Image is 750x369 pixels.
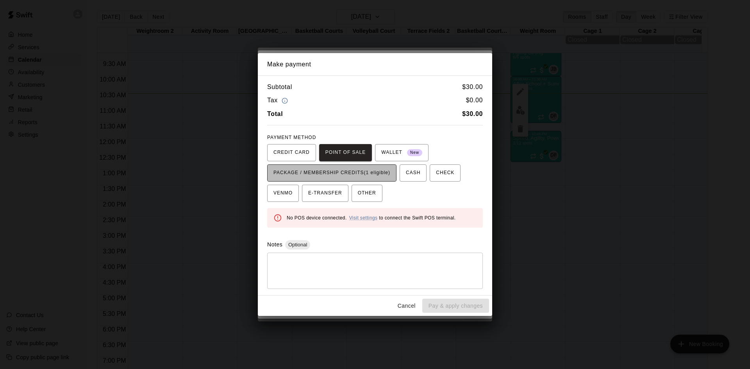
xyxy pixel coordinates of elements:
[349,215,378,221] a: Visit settings
[287,215,456,221] span: No POS device connected. to connect the Swift POS terminal.
[400,164,427,182] button: CASH
[358,187,376,200] span: OTHER
[462,111,483,117] b: $ 30.00
[407,148,422,158] span: New
[273,187,293,200] span: VENMO
[430,164,461,182] button: CHECK
[258,53,492,76] h2: Make payment
[406,167,420,179] span: CASH
[352,185,382,202] button: OTHER
[381,146,422,159] span: WALLET
[302,185,348,202] button: E-TRANSFER
[394,299,419,313] button: Cancel
[462,82,483,92] h6: $ 30.00
[267,135,316,140] span: PAYMENT METHOD
[267,185,299,202] button: VENMO
[319,144,372,161] button: POINT OF SALE
[436,167,454,179] span: CHECK
[375,144,429,161] button: WALLET New
[285,242,310,248] span: Optional
[325,146,366,159] span: POINT OF SALE
[267,164,396,182] button: PACKAGE / MEMBERSHIP CREDITS(1 eligible)
[273,146,310,159] span: CREDIT CARD
[267,95,290,106] h6: Tax
[267,111,283,117] b: Total
[267,144,316,161] button: CREDIT CARD
[273,167,390,179] span: PACKAGE / MEMBERSHIP CREDITS (1 eligible)
[466,95,483,106] h6: $ 0.00
[308,187,342,200] span: E-TRANSFER
[267,82,292,92] h6: Subtotal
[267,241,282,248] label: Notes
